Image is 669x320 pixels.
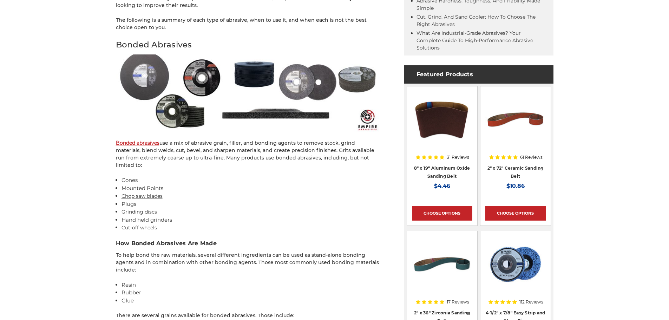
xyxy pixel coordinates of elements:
p: The following is a summary of each type of abrasive, when to use it, and when each is not the bes... [116,17,379,31]
a: Grinding discs [122,209,157,215]
img: 2" x 36" Zirconia Pipe Sanding Belt [412,236,472,292]
a: Chop saw blades [122,193,163,199]
p: use a mix of abrasive grain, filler, and bonding agents to remove stock, grind materials, blend w... [116,139,379,169]
a: 2" x 72" Ceramic Pipe Sanding Belt [485,91,546,171]
a: 8" x 19" Aluminum Oxide Sanding Belt [414,165,470,179]
img: aluminum oxide 8x19 sanding belt [412,91,472,148]
img: 4-1/2" x 7/8" Easy Strip and Clean Disc [485,236,546,292]
li: Mounted Points [122,184,379,192]
a: Cut-off wheels [122,224,157,231]
li: Rubber [122,289,379,297]
img: Bonded abrasives examples - chop saws, grinding wheels, cutoff discs [116,54,379,132]
p: There are several grains available for bonded abrasives. Those include: [116,312,379,319]
a: aluminum oxide 8x19 sanding belt [412,91,472,171]
li: Hand held grinders [122,216,379,224]
a: 4-1/2" x 7/8" Easy Strip and Clean Disc [485,236,546,315]
h3: How Bonded Abrasives Are Made [116,239,379,248]
a: Choose Options [485,206,546,221]
a: 2" x 36" Zirconia Pipe Sanding Belt [412,236,472,315]
li: Cones [122,176,379,184]
a: What Are Industrial-Grade Abrasives? Your Complete Guide to High-Performance Abrasive Solutions [417,30,533,51]
h2: Bonded Abrasives [116,39,379,51]
li: Resin [122,281,379,289]
h4: Featured Products [404,65,553,84]
li: Plugs [122,200,379,208]
a: Choose Options [412,206,472,221]
span: $10.86 [506,183,525,189]
a: Bonded abrasives [116,140,159,146]
span: $4.46 [434,183,450,189]
li: Glue [122,297,379,305]
a: Cut, Grind, and Sand Cooler: How to Choose the Right Abrasives [417,14,536,27]
a: 2" x 72" Ceramic Sanding Belt [487,165,544,179]
img: 2" x 72" Ceramic Pipe Sanding Belt [485,91,546,148]
p: To help bond the raw materials, several different ingredients can be used as stand-alone bonding ... [116,252,379,274]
